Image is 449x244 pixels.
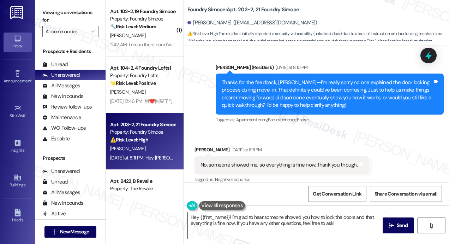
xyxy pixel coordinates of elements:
span: : The resident initially reported a security vulnerability (unlocked door) due to a lack of instr... [187,30,449,45]
button: Get Conversation Link [308,186,366,202]
span: Apartment entry , [236,117,268,123]
div: Tagged as: [194,174,369,185]
button: Share Conversation via email [370,186,442,202]
strong: 💡 Risk Level: Low [110,193,148,199]
div: Unread [42,61,68,68]
div: WO Follow-ups [42,124,86,132]
div: Unanswered [42,71,80,79]
div: Apt. 203~2, 21 Foundry Simcoe [110,121,175,128]
div: Unread [42,178,68,186]
strong: 🔧 Risk Level: Medium [110,23,156,30]
div: Apt. B422, B Revalie [110,178,175,185]
span: • [25,112,26,117]
b: Foundry Simcoe: Apt. 203~2, 21 Foundry Simcoe [187,6,299,13]
div: 11:42 AM: I mean there could've been something in a email or whatnot. But that's just not the poi... [110,41,369,48]
div: Apt. 102~2, 19 Foundry Simcoe [110,8,175,15]
div: Apt. 104~2, 4 Foundry Lofts I [110,64,175,72]
div: New Inbounds [42,93,83,100]
span: [PERSON_NAME] [110,32,145,39]
div: [PERSON_NAME] [194,146,369,156]
span: Share Conversation via email [375,190,437,198]
div: Tagged as: [216,115,444,125]
span: New Message [60,228,89,236]
i:  [91,29,95,34]
div: All Messages [42,82,80,89]
input: All communities [46,26,87,37]
strong: 🌟 Risk Level: Positive [110,80,156,86]
div: Property: Foundry Lofts [110,72,175,79]
i:  [429,223,434,228]
div: Prospects [35,155,106,162]
div: [DATE] at 8:11 PM [230,146,262,153]
a: Insights • [4,137,32,156]
span: • [24,147,25,152]
span: Praise [297,117,309,123]
textarea: Hey {{first_name}}! I'm glad to hear someone showed you how to lock the doors and that everything... [188,212,386,239]
div: [DATE] at 8:11 PM: Hey [PERSON_NAME], we appreciate your text! We'll be back at 11AM to help you ... [110,155,425,161]
div: Active [42,210,66,217]
i:  [389,223,394,228]
i:  [52,229,57,235]
span: Negative response [215,176,250,182]
strong: ⚠️ Risk Level: High [110,136,148,143]
img: ResiDesk Logo [10,6,25,19]
a: Inbox [4,33,32,52]
span: Send [397,222,408,229]
div: Maintenance [42,114,81,121]
button: New Message [44,226,97,238]
div: Prospects + Residents [35,48,106,55]
div: Escalate [42,135,70,143]
button: Send [383,217,414,233]
div: Property: Foundry Simcoe [110,15,175,23]
a: Site Visit • [4,102,32,121]
div: Thanks for the feedback, [PERSON_NAME]—I’m really sorry no one explained the door locking process... [222,79,432,109]
span: [PERSON_NAME] [110,145,145,152]
div: Unanswered [42,168,80,175]
label: Viewing conversations for [42,7,98,26]
div: Property: The Revalie [110,185,175,192]
a: Buildings [4,172,32,191]
a: Leads [4,207,32,226]
div: New Inbounds [42,199,83,207]
span: Bad experience , [268,117,297,123]
div: [DATE] at 8:10 PM [274,64,308,71]
span: [PERSON_NAME] [110,89,145,95]
div: Property: Foundry Simcoe [110,128,175,136]
div: Review follow-ups [42,103,92,111]
div: No, someone showed me, so everything is fine now. Thank you though. [200,161,358,169]
span: Get Conversation Link [313,190,361,198]
div: [PERSON_NAME]. ([EMAIL_ADDRESS][DOMAIN_NAME]) [187,19,317,27]
div: [PERSON_NAME] (ResiDesk) [216,64,444,74]
div: All Messages [42,189,80,196]
span: • [31,77,32,82]
strong: ⚠️ Risk Level: High [187,31,218,36]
